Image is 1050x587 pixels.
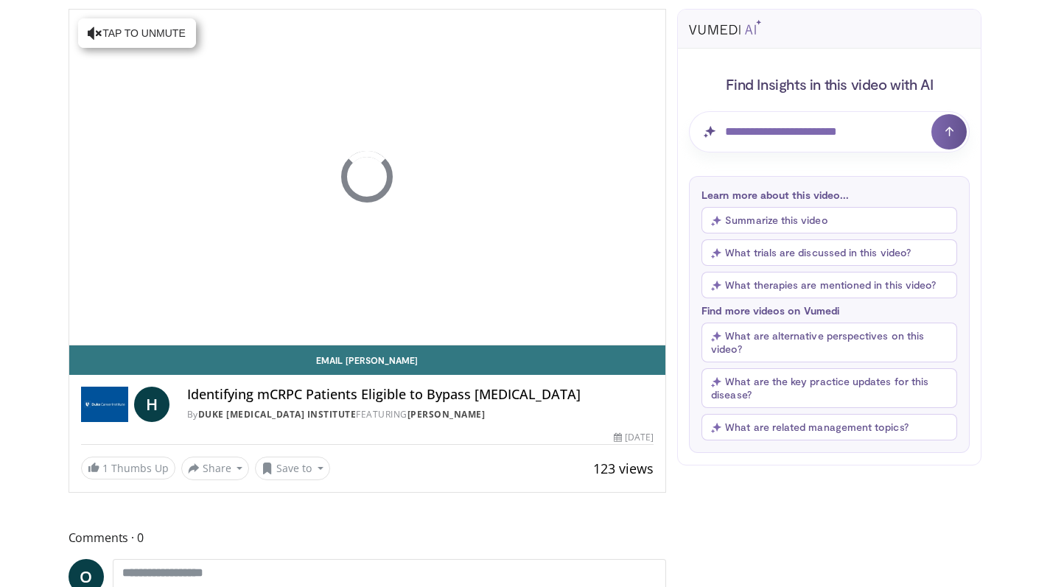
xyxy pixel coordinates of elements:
[81,387,128,422] img: Duke Cancer Institute
[701,207,957,233] button: Summarize this video
[701,368,957,408] button: What are the key practice updates for this disease?
[81,457,175,479] a: 1 Thumbs Up
[689,20,761,35] img: vumedi-ai-logo.svg
[593,460,654,477] span: 123 views
[78,18,196,48] button: Tap to unmute
[198,408,357,421] a: Duke [MEDICAL_DATA] Institute
[134,387,169,422] a: H
[689,74,970,94] h4: Find Insights in this video with AI
[614,431,654,444] div: [DATE]
[701,323,957,362] button: What are alternative perspectives on this video?
[701,304,957,317] p: Find more videos on Vumedi
[689,111,970,152] input: Question for AI
[69,10,666,345] video-js: Video Player
[69,528,667,547] span: Comments 0
[69,345,666,375] a: Email [PERSON_NAME]
[255,457,330,480] button: Save to
[701,189,957,201] p: Learn more about this video...
[701,272,957,298] button: What therapies are mentioned in this video?
[701,414,957,440] button: What are related management topics?
[701,239,957,266] button: What trials are discussed in this video?
[187,408,654,421] div: By FEATURING
[407,408,486,421] a: [PERSON_NAME]
[102,461,108,475] span: 1
[181,457,250,480] button: Share
[187,387,654,403] h4: Identifying mCRPC Patients Eligible to Bypass [MEDICAL_DATA]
